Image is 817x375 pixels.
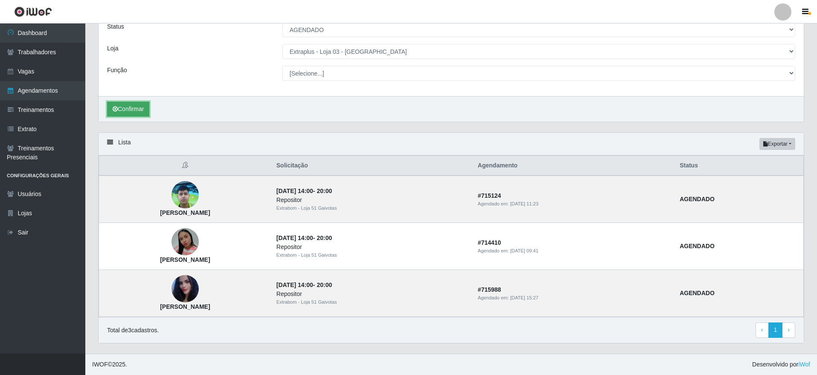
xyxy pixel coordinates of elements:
a: iWof [798,361,810,368]
a: Previous [756,322,769,338]
th: Solicitação [271,156,473,176]
span: © 2025 . [92,360,127,369]
span: ‹ [761,326,763,333]
img: Elaine Cristina dos Passos Barbosa [172,265,199,313]
strong: - [276,281,332,288]
div: Repositor [276,196,468,205]
div: Extrabom - Loja 51 Gaivotas [276,205,468,212]
button: Confirmar [107,102,149,117]
strong: [PERSON_NAME] [160,256,210,263]
th: Agendamento [473,156,675,176]
img: Jeane Santos de Souza [172,228,199,255]
strong: - [276,187,332,194]
time: 20:00 [317,187,332,194]
strong: AGENDADO [680,243,715,249]
span: Desenvolvido por [752,360,810,369]
div: Agendado em: [478,294,669,302]
span: › [788,326,790,333]
time: [DATE] 14:00 [276,281,313,288]
time: [DATE] 14:00 [276,234,313,241]
strong: AGENDADO [680,290,715,296]
div: Agendado em: [478,247,669,255]
a: 1 [768,322,783,338]
time: [DATE] 14:00 [276,187,313,194]
a: Next [782,322,795,338]
strong: [PERSON_NAME] [160,303,210,310]
button: Exportar [759,138,795,150]
img: CoreUI Logo [14,6,52,17]
div: Lista [99,133,804,155]
span: IWOF [92,361,108,368]
time: [DATE] 11:23 [510,201,538,206]
strong: # 715124 [478,192,501,199]
th: Status [675,156,803,176]
strong: AGENDADO [680,196,715,202]
div: Repositor [276,290,468,299]
div: Extrabom - Loja 51 Gaivotas [276,299,468,306]
nav: pagination [756,322,795,338]
time: [DATE] 15:27 [510,295,538,300]
label: Função [107,66,127,75]
div: Extrabom - Loja 51 Gaivotas [276,252,468,259]
strong: # 715988 [478,286,501,293]
div: Agendado em: [478,200,669,208]
p: Total de 3 cadastros. [107,326,159,335]
strong: [PERSON_NAME] [160,209,210,216]
time: [DATE] 09:41 [510,248,538,253]
strong: # 714410 [478,239,501,246]
time: 20:00 [317,234,332,241]
div: Repositor [276,243,468,252]
img: Igor Sousa Brito Barbosa [172,177,199,214]
strong: - [276,234,332,241]
label: Loja [107,44,118,53]
label: Status [107,22,124,31]
time: 20:00 [317,281,332,288]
